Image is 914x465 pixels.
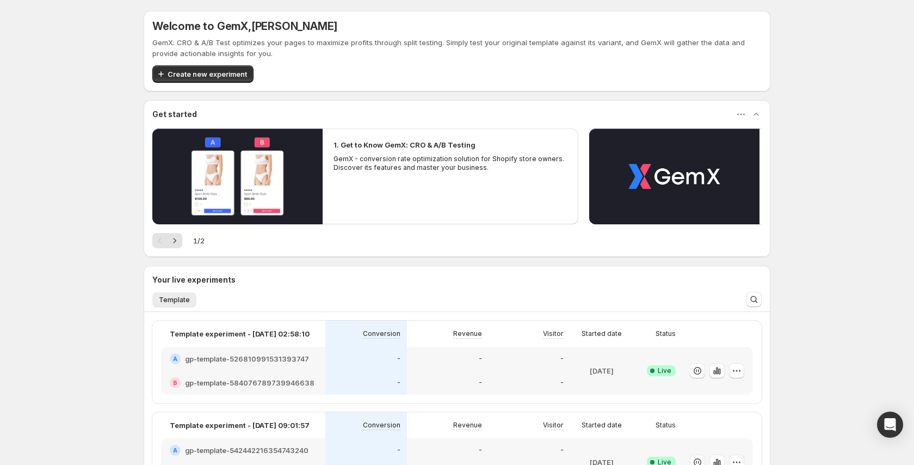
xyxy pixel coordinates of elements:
h2: A [173,356,177,362]
h2: 1. Get to Know GemX: CRO & A/B Testing [334,139,475,150]
p: - [397,354,400,363]
p: Status [656,329,676,338]
span: Create new experiment [168,69,247,79]
span: 1 / 2 [193,235,205,246]
p: - [397,378,400,387]
button: Play video [152,129,323,224]
h2: gp-template-526810991531393747 [185,353,309,364]
p: - [560,354,564,363]
span: Template [159,296,190,304]
button: Play video [589,129,759,224]
span: Live [658,366,671,375]
p: Status [656,421,676,430]
p: Started date [582,421,622,430]
p: GemX: CRO & A/B Test optimizes your pages to maximize profits through split testing. Simply test ... [152,37,762,59]
nav: Pagination [152,233,182,248]
h2: gp-template-584076789739946638 [185,377,314,388]
h2: B [173,380,177,386]
p: - [479,378,482,387]
p: - [560,446,564,455]
p: - [560,378,564,387]
p: - [479,354,482,363]
button: Search and filter results [746,292,762,307]
button: Create new experiment [152,65,254,83]
p: Conversion [363,421,400,430]
p: - [479,446,482,455]
p: Conversion [363,329,400,338]
p: GemX - conversion rate optimization solution for Shopify store owners. Discover its features and ... [334,155,567,172]
h5: Welcome to GemX [152,20,337,33]
div: Open Intercom Messenger [877,412,903,438]
h2: A [173,447,177,454]
h3: Get started [152,109,197,120]
button: Next [167,233,182,248]
p: Revenue [453,329,482,338]
span: , [PERSON_NAME] [248,20,337,33]
h2: gp-template-542442216354743240 [185,445,308,456]
p: Started date [582,329,622,338]
p: - [397,446,400,455]
h3: Your live experiments [152,274,236,285]
p: [DATE] [590,365,614,376]
p: Visitor [543,329,564,338]
p: Visitor [543,421,564,430]
p: Template experiment - [DATE] 02:58:10 [170,328,310,339]
p: Revenue [453,421,482,430]
p: Template experiment - [DATE] 09:01:57 [170,420,310,431]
